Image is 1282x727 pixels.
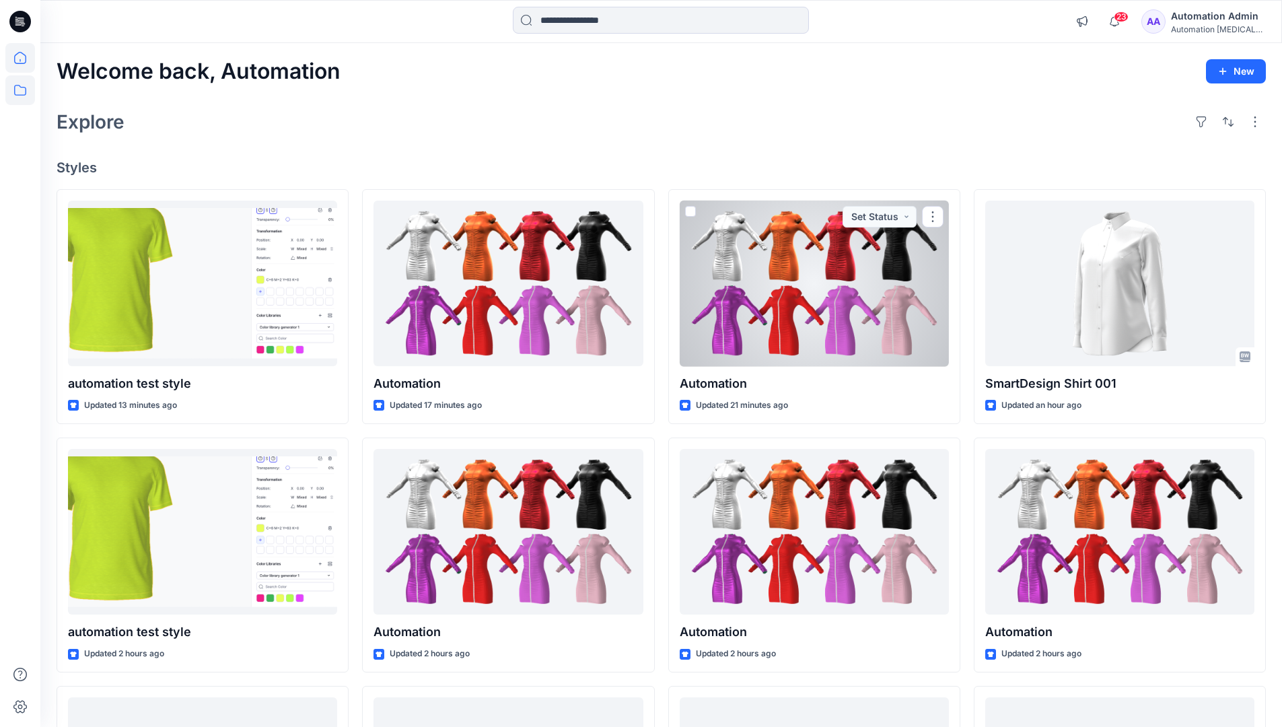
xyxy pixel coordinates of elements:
[373,374,643,393] p: Automation
[1001,647,1081,661] p: Updated 2 hours ago
[84,399,177,413] p: Updated 13 minutes ago
[68,374,337,393] p: automation test style
[680,449,949,615] a: Automation
[985,623,1254,642] p: Automation
[680,374,949,393] p: Automation
[68,449,337,615] a: automation test style
[985,201,1254,367] a: SmartDesign Shirt 001
[57,59,341,84] h2: Welcome back, Automation
[680,623,949,642] p: Automation
[57,160,1266,176] h4: Styles
[84,647,164,661] p: Updated 2 hours ago
[68,201,337,367] a: automation test style
[1001,399,1081,413] p: Updated an hour ago
[390,399,482,413] p: Updated 17 minutes ago
[696,399,788,413] p: Updated 21 minutes ago
[985,449,1254,615] a: Automation
[1171,8,1265,24] div: Automation Admin
[1114,11,1129,22] span: 23
[1206,59,1266,83] button: New
[390,647,470,661] p: Updated 2 hours ago
[373,201,643,367] a: Automation
[985,374,1254,393] p: SmartDesign Shirt 001
[1141,9,1166,34] div: AA
[373,449,643,615] a: Automation
[1171,24,1265,34] div: Automation [MEDICAL_DATA]...
[373,623,643,642] p: Automation
[68,623,337,642] p: automation test style
[696,647,776,661] p: Updated 2 hours ago
[680,201,949,367] a: Automation
[57,111,124,133] h2: Explore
